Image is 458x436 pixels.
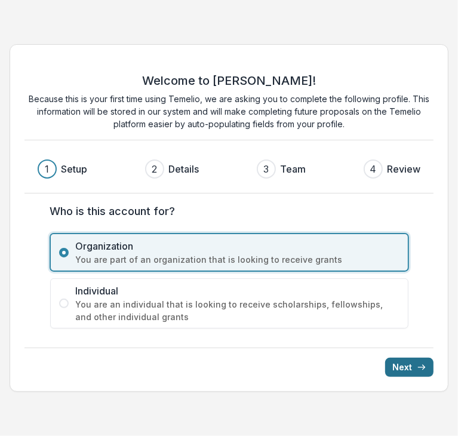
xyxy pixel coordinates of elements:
[24,93,434,130] p: Because this is your first time using Temelio, we are asking you to complete the following profil...
[50,203,401,219] label: Who is this account for?
[76,298,399,323] span: You are an individual that is looking to receive scholarships, fellowships, and other individual ...
[263,162,269,176] div: 3
[281,162,306,176] h3: Team
[152,162,157,176] div: 2
[38,159,421,179] div: Progress
[76,253,399,266] span: You are part of an organization that is looking to receive grants
[62,162,88,176] h3: Setup
[370,162,376,176] div: 4
[388,162,421,176] h3: Review
[76,284,399,298] span: Individual
[142,73,316,88] h2: Welcome to [PERSON_NAME]!
[45,162,49,176] div: 1
[385,358,434,377] button: Next
[76,239,399,253] span: Organization
[169,162,199,176] h3: Details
